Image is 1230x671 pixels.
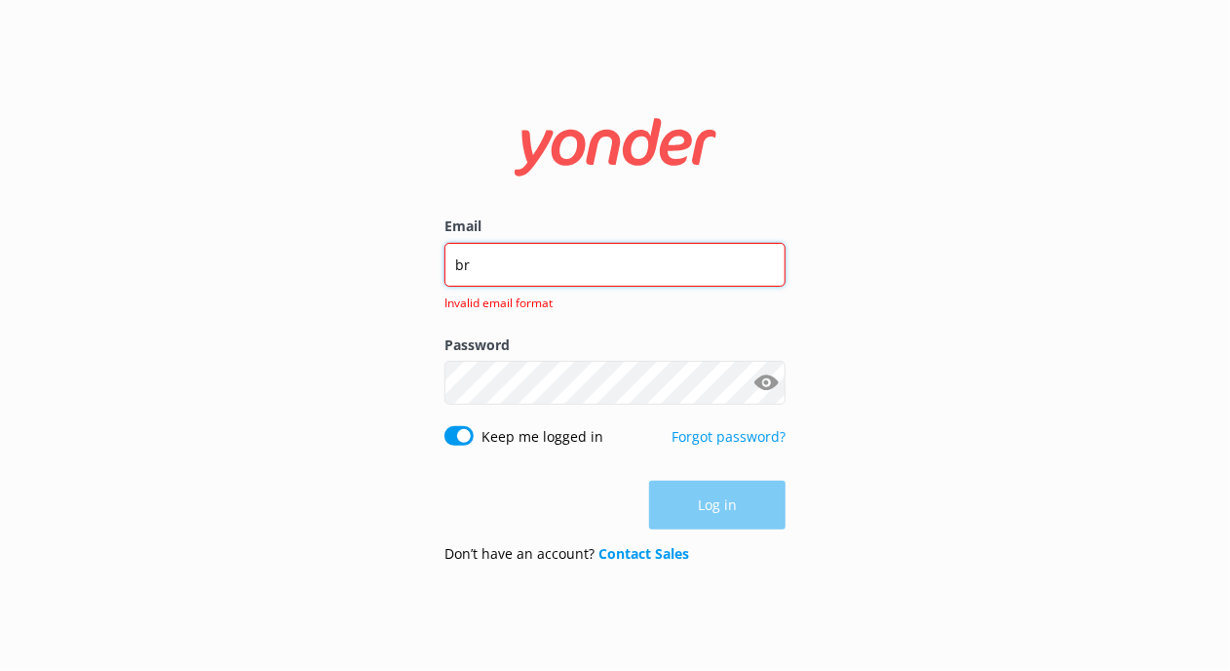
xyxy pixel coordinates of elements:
[672,427,786,446] a: Forgot password?
[444,335,786,356] label: Password
[444,216,786,237] label: Email
[747,364,786,403] button: Show password
[444,543,689,565] p: Don’t have an account?
[598,544,689,563] a: Contact Sales
[444,243,786,287] input: user@emailaddress.com
[481,426,603,448] label: Keep me logged in
[444,294,774,312] span: Invalid email format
